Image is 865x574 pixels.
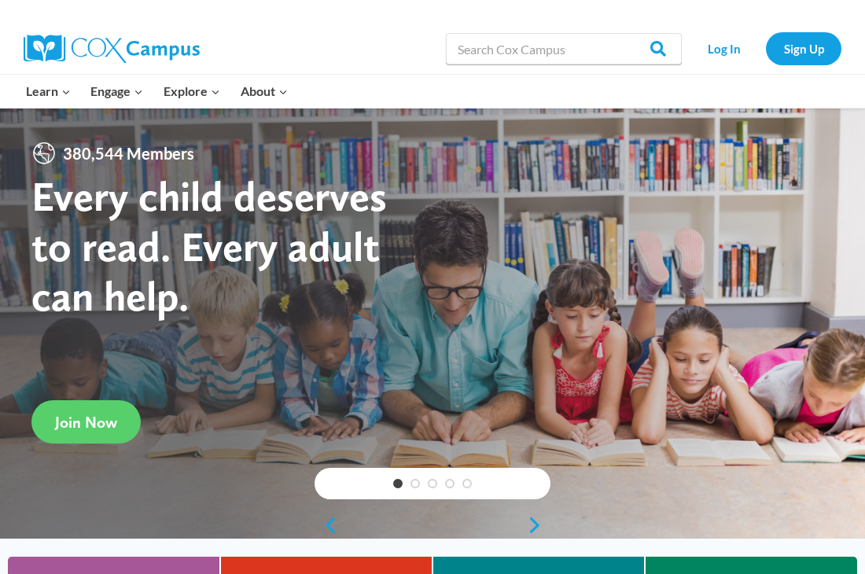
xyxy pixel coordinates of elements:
[164,81,220,101] span: Explore
[446,33,682,64] input: Search Cox Campus
[690,32,758,64] a: Log In
[428,479,437,488] a: 3
[24,35,200,63] img: Cox Campus
[445,479,455,488] a: 4
[31,171,387,321] strong: Every child deserves to read. Every adult can help.
[16,75,297,108] nav: Primary Navigation
[57,141,201,166] span: 380,544 Members
[410,479,420,488] a: 2
[315,516,338,535] a: previous
[690,32,841,64] nav: Secondary Navigation
[462,479,472,488] a: 5
[393,479,403,488] a: 1
[527,516,550,535] a: next
[26,81,71,101] span: Learn
[31,400,141,443] a: Join Now
[90,81,143,101] span: Engage
[315,510,550,541] div: content slider buttons
[55,413,117,432] span: Join Now
[766,32,841,64] a: Sign Up
[241,81,288,101] span: About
